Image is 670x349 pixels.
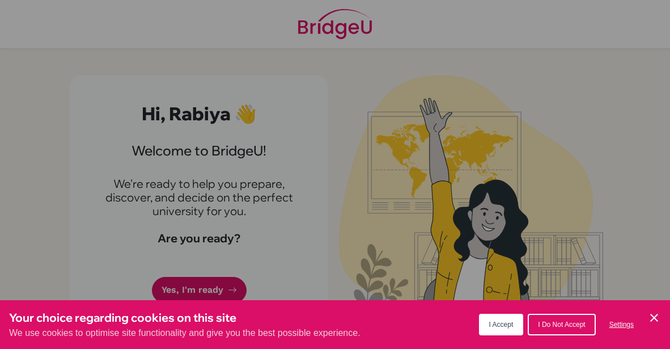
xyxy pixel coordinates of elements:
span: I Do Not Accept [538,321,585,329]
button: I Do Not Accept [528,314,595,335]
button: Save and close [647,311,661,325]
button: Settings [600,315,643,334]
span: Settings [609,321,634,329]
span: I Accept [489,321,514,329]
h3: Your choice regarding cookies on this site [9,309,361,326]
p: We use cookies to optimise site functionality and give you the best possible experience. [9,326,361,340]
button: I Accept [479,314,524,335]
